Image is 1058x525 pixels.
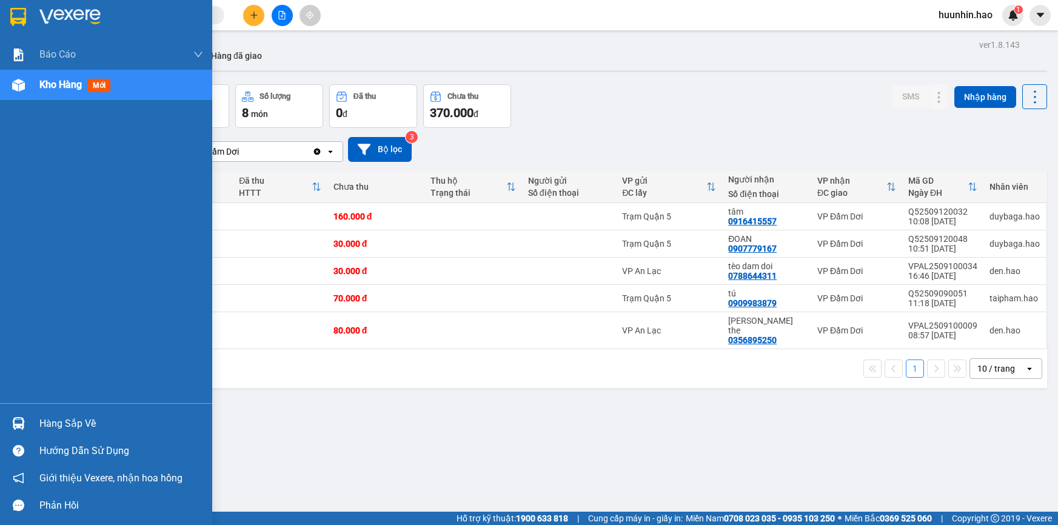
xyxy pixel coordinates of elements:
div: VP An Lạc [622,266,716,276]
div: 0788644311 [728,271,777,281]
div: Số điện thoại [728,189,805,199]
span: file-add [278,11,286,19]
th: Toggle SortBy [616,171,722,203]
div: 11:18 [DATE] [908,298,977,308]
div: Trạm Quận 5 [622,293,716,303]
button: SMS [892,85,929,107]
div: VPAL2509100009 [908,321,977,330]
div: VP Đầm Dơi [817,212,896,221]
div: Hướng dẫn sử dụng [39,442,203,460]
th: Toggle SortBy [902,171,983,203]
svg: open [326,147,335,156]
span: huunhin.hao [929,7,1002,22]
div: Mã GD [908,176,968,186]
input: Selected VP Đầm Dơi. [240,145,241,158]
div: tú [728,289,805,298]
span: 0 [336,105,343,120]
div: VPAL2509100034 [908,261,977,271]
span: đ [343,109,347,119]
div: 0916415557 [728,216,777,226]
img: solution-icon [12,48,25,61]
div: Q52509090051 [908,289,977,298]
div: 80.000 đ [333,326,418,335]
sup: 3 [406,131,418,143]
div: Đã thu [239,176,312,186]
div: 0356895250 [728,335,777,345]
div: ver 1.8.143 [979,38,1020,52]
div: 10:51 [DATE] [908,244,977,253]
div: 30.000 đ [333,239,418,249]
div: 30.000 đ [333,266,418,276]
span: Cung cấp máy in - giấy in: [588,512,683,525]
span: Báo cáo [39,47,76,62]
span: caret-down [1035,10,1046,21]
strong: 0708 023 035 - 0935 103 250 [724,513,835,523]
span: question-circle [13,445,24,456]
button: file-add [272,5,293,26]
span: đ [474,109,478,119]
div: Trạm Quận 5 [622,239,716,249]
button: aim [300,5,321,26]
span: notification [13,472,24,484]
div: VP Đầm Dơi [193,145,239,158]
img: warehouse-icon [12,417,25,430]
img: logo-vxr [10,8,26,26]
div: 10:08 [DATE] [908,216,977,226]
span: aim [306,11,314,19]
div: den.hao [989,326,1040,335]
span: plus [250,11,258,19]
span: Miền Nam [686,512,835,525]
div: 0909983879 [728,298,777,308]
img: warehouse-icon [12,79,25,92]
div: duybaga.hao [989,212,1040,221]
div: Chưa thu [333,182,418,192]
div: 10 / trang [977,363,1015,375]
span: Kho hàng [39,79,82,90]
div: tâm [728,207,805,216]
th: Toggle SortBy [424,171,521,203]
div: taipham.hao [989,293,1040,303]
span: message [13,500,24,511]
button: Nhập hàng [954,86,1016,108]
button: 1 [906,359,924,378]
div: Người nhận [728,175,805,184]
button: plus [243,5,264,26]
th: Toggle SortBy [233,171,327,203]
div: Người gửi [528,176,611,186]
div: ĐC giao [817,188,886,198]
div: Số điện thoại [528,188,611,198]
button: Hàng đã giao [201,41,272,70]
span: 1 [1016,5,1020,14]
div: HTTT [239,188,312,198]
div: VP Đầm Dơi [817,266,896,276]
sup: 1 [1014,5,1023,14]
div: duybaga.hao [989,239,1040,249]
div: VP Đầm Dơi [817,239,896,249]
div: 16:46 [DATE] [908,271,977,281]
button: caret-down [1030,5,1051,26]
button: Bộ lọc [348,137,412,162]
strong: 0369 525 060 [880,513,932,523]
strong: 1900 633 818 [516,513,568,523]
button: Số lượng8món [235,84,323,128]
div: 160.000 đ [333,212,418,221]
span: 370.000 [430,105,474,120]
svg: open [1025,364,1034,373]
div: Đã thu [353,92,376,101]
th: Toggle SortBy [811,171,902,203]
div: tèo dam doi [728,261,805,271]
div: ĐOAN [728,234,805,244]
img: icon-new-feature [1008,10,1019,21]
div: Hàng sắp về [39,415,203,433]
span: | [577,512,579,525]
div: 08:57 [DATE] [908,330,977,340]
div: Phản hồi [39,497,203,515]
div: Q52509120048 [908,234,977,244]
span: | [941,512,943,525]
div: VP Đầm Dơi [817,326,896,335]
span: down [193,50,203,59]
div: VP gửi [622,176,706,186]
div: Chưa thu [447,92,478,101]
div: den.hao [989,266,1040,276]
span: 8 [242,105,249,120]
